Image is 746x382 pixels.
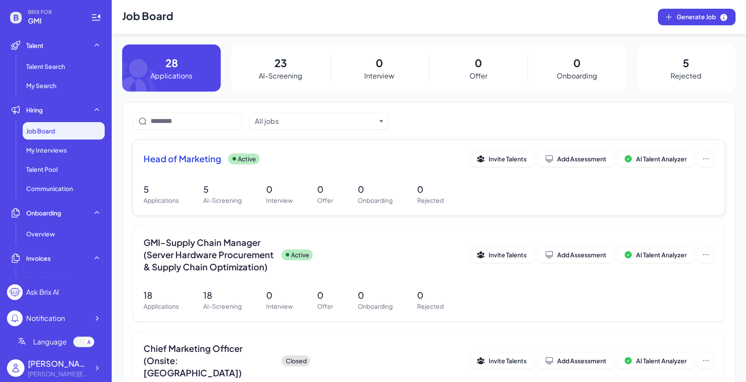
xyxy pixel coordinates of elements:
p: Rejected [671,71,702,81]
div: Add Assessment [545,154,606,163]
span: Talent [26,41,44,50]
p: Offer [469,71,487,81]
div: Add Assessment [545,250,606,259]
button: Invite Talents [470,150,534,167]
span: GMI–Supply Chain Manager (Server Hardware Procurement & Supply Chain Optimization) [144,236,274,273]
span: Talent Search [26,62,65,71]
p: Applications [144,302,179,311]
p: Active [291,250,309,259]
p: Rejected [417,196,444,205]
p: Onboarding [358,196,393,205]
span: AI Talent Analyzer [636,251,687,259]
p: AI-Screening [259,71,302,81]
span: Invoices [26,254,51,263]
p: Applications [144,196,179,205]
span: BRIX FOR [28,9,80,16]
div: All jobs [255,116,279,126]
p: 5 [144,183,179,196]
button: All jobs [255,116,376,126]
img: user_logo.png [7,359,24,377]
p: 0 [266,183,293,196]
button: Invite Talents [470,352,534,369]
span: Head of Marketing [144,153,221,165]
span: Monthly invoice [26,275,72,283]
span: Hiring [26,106,43,114]
p: 0 [358,183,393,196]
span: My Interviews [26,146,67,154]
p: 0 [417,183,444,196]
p: 0 [475,55,482,71]
span: Communication [26,184,73,193]
p: Interview [364,71,394,81]
span: AI Talent Analyzer [636,155,687,163]
p: 23 [274,55,287,71]
p: 18 [203,289,242,302]
button: Generate Job [658,9,736,25]
p: Offer [317,196,333,205]
p: AI-Screening [203,302,242,311]
span: AI Talent Analyzer [636,357,687,365]
p: 5 [203,183,242,196]
p: 18 [144,289,179,302]
div: Add Assessment [545,356,606,365]
p: 0 [266,289,293,302]
p: AI-Screening [203,196,242,205]
div: Ask Brix AI [26,287,59,297]
span: Invite Talents [489,251,527,259]
p: 0 [376,55,383,71]
div: Maggie@joinbrix.com [28,369,89,379]
p: Closed [286,356,307,365]
span: Generate Job [677,12,728,22]
button: Invite Talents [470,246,534,263]
span: Chief Marketing Officer (Onsite: [GEOGRAPHIC_DATA]) [144,342,274,379]
p: 0 [417,289,444,302]
span: Language [33,337,67,347]
p: Rejected [417,302,444,311]
button: Add Assessment [537,246,614,263]
p: Onboarding [557,71,597,81]
div: Notification [26,313,65,324]
span: Onboarding [26,208,61,217]
span: Overview [26,229,55,238]
p: Interview [266,302,293,311]
div: Maggie [28,358,89,369]
span: GMI [28,16,80,26]
p: 5 [683,55,689,71]
span: Talent Pool [26,165,58,174]
p: Offer [317,302,333,311]
span: Invite Talents [489,357,527,365]
p: 0 [317,183,333,196]
p: 0 [573,55,581,71]
button: Add Assessment [537,352,614,369]
button: Add Assessment [537,150,614,167]
p: 0 [358,289,393,302]
p: Interview [266,196,293,205]
span: Job Board [26,126,55,135]
button: AI Talent Analyzer [617,150,694,167]
p: Onboarding [358,302,393,311]
span: Invite Talents [489,155,527,163]
p: Active [238,154,256,164]
span: My Search [26,81,56,90]
p: 0 [317,289,333,302]
button: AI Talent Analyzer [617,246,694,263]
button: AI Talent Analyzer [617,352,694,369]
